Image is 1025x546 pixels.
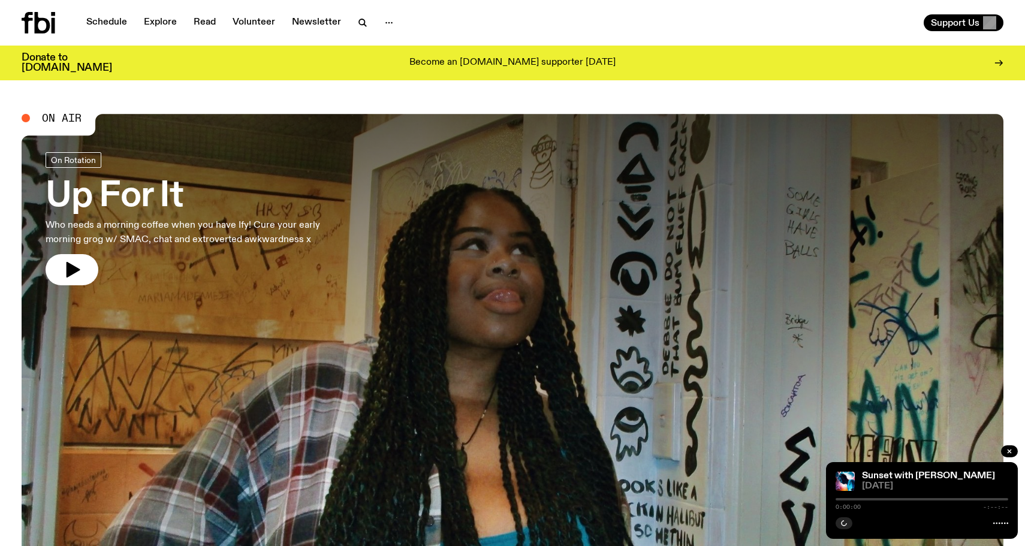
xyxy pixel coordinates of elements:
a: On Rotation [46,152,101,168]
a: Sunset with [PERSON_NAME] [862,471,995,481]
a: Explore [137,14,184,31]
button: Support Us [924,14,1003,31]
a: Schedule [79,14,134,31]
a: Newsletter [285,14,348,31]
a: Read [186,14,223,31]
span: On Rotation [51,155,96,164]
span: On Air [42,113,82,123]
h3: Up For It [46,180,352,213]
span: Support Us [931,17,979,28]
a: Volunteer [225,14,282,31]
a: Up For ItWho needs a morning coffee when you have Ify! Cure your early morning grog w/ SMAC, chat... [46,152,352,285]
p: Become an [DOMAIN_NAME] supporter [DATE] [409,58,616,68]
span: -:--:-- [983,504,1008,510]
img: Simon Caldwell stands side on, looking downwards. He has headphones on. Behind him is a brightly ... [836,472,855,491]
h3: Donate to [DOMAIN_NAME] [22,53,112,73]
span: [DATE] [862,482,1008,491]
p: Who needs a morning coffee when you have Ify! Cure your early morning grog w/ SMAC, chat and extr... [46,218,352,247]
span: 0:00:00 [836,504,861,510]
